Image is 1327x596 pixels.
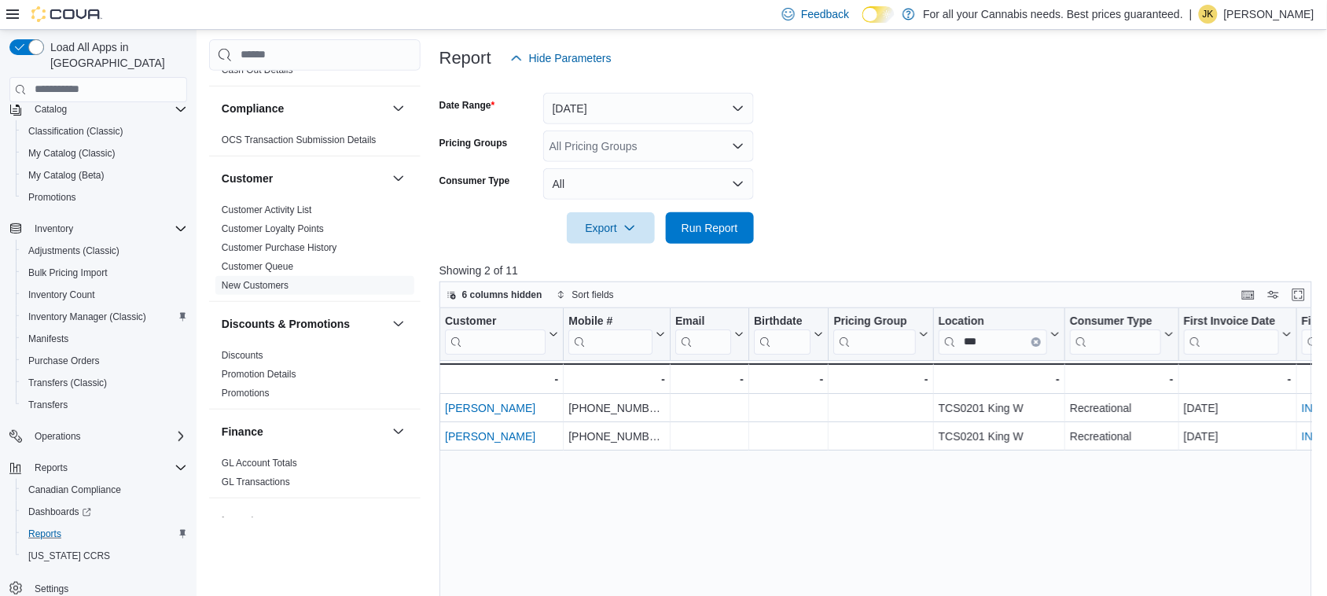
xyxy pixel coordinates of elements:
[209,131,421,156] div: Compliance
[22,502,187,521] span: Dashboards
[3,218,193,240] button: Inventory
[22,502,97,521] a: Dashboards
[462,289,542,301] span: 6 columns hidden
[22,373,113,392] a: Transfers (Classic)
[22,241,126,260] a: Adjustments (Classic)
[16,120,193,142] button: Classification (Classic)
[16,350,193,372] button: Purchase Orders
[222,350,263,361] a: Discounts
[22,480,127,499] a: Canadian Compliance
[22,188,83,207] a: Promotions
[35,223,73,235] span: Inventory
[439,263,1321,278] p: Showing 2 of 11
[35,462,68,474] span: Reports
[28,427,87,446] button: Operations
[3,425,193,447] button: Operations
[16,523,193,545] button: Reports
[28,355,100,367] span: Purchase Orders
[222,260,293,273] span: Customer Queue
[568,314,665,354] button: Mobile #
[28,528,61,540] span: Reports
[22,144,122,163] a: My Catalog (Classic)
[28,458,74,477] button: Reports
[675,370,744,388] div: -
[3,457,193,479] button: Reports
[28,245,119,257] span: Adjustments (Classic)
[222,513,271,528] h3: Inventory
[576,212,645,244] span: Export
[16,501,193,523] a: Dashboards
[22,241,187,260] span: Adjustments (Classic)
[28,147,116,160] span: My Catalog (Classic)
[222,241,337,254] span: Customer Purchase History
[754,314,811,354] div: Birthdate
[209,201,421,301] div: Customer
[28,399,68,411] span: Transfers
[444,370,558,388] div: -
[939,314,1047,354] div: Location
[666,212,754,244] button: Run Report
[222,476,290,488] span: GL Transactions
[939,399,1060,418] div: TCS0201 King W
[440,285,549,304] button: 6 columns hidden
[22,188,187,207] span: Promotions
[1203,5,1214,24] span: JK
[28,458,187,477] span: Reports
[439,99,495,112] label: Date Range
[28,191,76,204] span: Promotions
[732,140,744,153] button: Open list of options
[22,122,130,141] a: Classification (Classic)
[22,166,187,185] span: My Catalog (Beta)
[222,280,289,291] a: New Customers
[833,314,928,354] button: Pricing Group
[16,394,193,416] button: Transfers
[28,484,121,496] span: Canadian Compliance
[22,395,74,414] a: Transfers
[445,402,535,414] a: [PERSON_NAME]
[22,144,187,163] span: My Catalog (Classic)
[833,314,915,354] div: Pricing Group
[222,476,290,487] a: GL Transactions
[44,39,187,71] span: Load All Apps in [GEOGRAPHIC_DATA]
[504,42,618,74] button: Hide Parameters
[939,370,1060,388] div: -
[833,314,915,329] div: Pricing Group
[222,387,270,399] span: Promotions
[833,370,928,388] div: -
[35,430,81,443] span: Operations
[22,263,114,282] a: Bulk Pricing Import
[222,242,337,253] a: Customer Purchase History
[35,583,68,595] span: Settings
[1070,370,1174,388] div: -
[16,306,193,328] button: Inventory Manager (Classic)
[543,93,754,124] button: [DATE]
[389,422,408,441] button: Finance
[31,6,102,22] img: Cova
[389,315,408,333] button: Discounts & Promotions
[222,171,386,186] button: Customer
[222,261,293,272] a: Customer Queue
[862,6,895,23] input: Dark Mode
[1184,314,1292,354] button: First Invoice Date
[28,377,107,389] span: Transfers (Classic)
[28,100,73,119] button: Catalog
[28,506,91,518] span: Dashboards
[16,262,193,284] button: Bulk Pricing Import
[439,49,491,68] h3: Report
[445,430,535,443] a: [PERSON_NAME]
[222,204,312,216] span: Customer Activity List
[222,458,297,469] a: GL Account Totals
[222,388,270,399] a: Promotions
[209,346,421,409] div: Discounts & Promotions
[16,186,193,208] button: Promotions
[568,314,652,329] div: Mobile #
[28,169,105,182] span: My Catalog (Beta)
[939,314,1060,354] button: LocationClear input
[22,546,187,565] span: Washington CCRS
[1070,314,1161,329] div: Consumer Type
[16,545,193,567] button: [US_STATE] CCRS
[3,98,193,120] button: Catalog
[28,550,110,562] span: [US_STATE] CCRS
[1264,285,1283,304] button: Display options
[222,316,386,332] button: Discounts & Promotions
